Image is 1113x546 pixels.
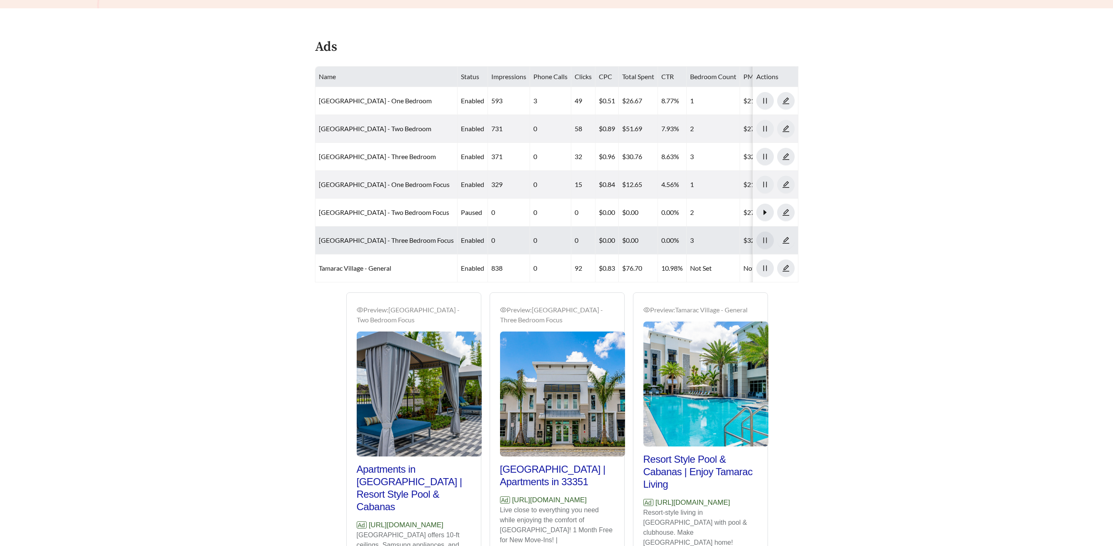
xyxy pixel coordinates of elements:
[756,204,774,221] button: caret-right
[458,67,488,87] th: Status
[619,67,658,87] th: Total Spent
[643,322,768,446] img: Preview_Tamarac Village - General
[777,264,795,272] a: edit
[687,254,740,282] td: Not Set
[461,180,484,188] span: enabled
[619,171,658,199] td: $12.65
[658,171,687,199] td: 4.56%
[778,125,794,132] span: edit
[461,152,484,160] span: enabled
[488,67,530,87] th: Impressions
[571,199,595,227] td: 0
[757,237,773,244] span: pause
[530,87,571,115] td: 3
[777,232,795,249] button: edit
[319,97,432,105] a: [GEOGRAPHIC_DATA] - One Bedroom
[658,143,687,171] td: 8.63%
[643,499,653,506] span: Ad
[756,120,774,137] button: pause
[595,227,619,254] td: $0.00
[687,115,740,143] td: 2
[658,254,687,282] td: 10.98%
[571,171,595,199] td: 15
[571,254,595,282] td: 92
[595,254,619,282] td: $0.83
[461,264,484,272] span: enabled
[461,208,482,216] span: paused
[357,307,363,313] span: eye
[595,143,619,171] td: $0.96
[488,254,530,282] td: 838
[778,97,794,105] span: edit
[687,227,740,254] td: 3
[319,125,431,132] a: [GEOGRAPHIC_DATA] - Two Bedroom
[777,180,795,188] a: edit
[777,152,795,160] a: edit
[530,115,571,143] td: 0
[687,199,740,227] td: 2
[571,115,595,143] td: 58
[599,72,612,80] span: CPC
[757,264,773,272] span: pause
[643,453,758,491] h2: Resort Style Pool & Cabanas | Enjoy Tamarac Living
[740,227,815,254] td: $3295
[319,180,450,188] a: [GEOGRAPHIC_DATA] - One Bedroom Focus
[756,92,774,110] button: pause
[500,495,614,506] p: [URL][DOMAIN_NAME]
[619,254,658,282] td: $76.70
[753,67,798,87] th: Actions
[500,496,510,504] span: Ad
[777,148,795,165] button: edit
[488,227,530,254] td: 0
[319,264,391,272] a: Tamarac Village - General
[740,143,815,171] td: $3295
[488,143,530,171] td: 371
[619,199,658,227] td: $0.00
[757,97,773,105] span: pause
[357,305,471,325] div: Preview: [GEOGRAPHIC_DATA] - Two Bedroom Focus
[315,67,458,87] th: Name
[757,181,773,188] span: pause
[778,209,794,216] span: edit
[357,520,471,531] p: [URL][DOMAIN_NAME]
[643,305,758,315] div: Preview: Tamarac Village - General
[740,67,815,87] th: PMS/Scraper Unit Price
[461,125,484,132] span: enabled
[643,497,758,508] p: [URL][DOMAIN_NAME]
[357,463,471,513] h2: Apartments in [GEOGRAPHIC_DATA] | Resort Style Pool & Cabanas
[619,143,658,171] td: $30.76
[500,463,614,488] h2: [GEOGRAPHIC_DATA] | Apartments in 33351
[571,67,595,87] th: Clicks
[619,87,658,115] td: $26.67
[687,67,740,87] th: Bedroom Count
[777,92,795,110] button: edit
[777,176,795,193] button: edit
[661,72,674,80] span: CTR
[756,232,774,249] button: pause
[777,120,795,137] button: edit
[740,87,815,115] td: $2195
[643,307,650,313] span: eye
[756,148,774,165] button: pause
[319,236,454,244] a: [GEOGRAPHIC_DATA] - Three Bedroom Focus
[530,254,571,282] td: 0
[595,199,619,227] td: $0.00
[488,171,530,199] td: 329
[315,40,337,55] h4: Ads
[595,171,619,199] td: $0.84
[530,143,571,171] td: 0
[778,153,794,160] span: edit
[319,152,436,160] a: [GEOGRAPHIC_DATA] - Three Bedroom
[740,254,815,282] td: Not Set
[319,208,449,216] a: [GEOGRAPHIC_DATA] - Two Bedroom Focus
[357,332,482,456] img: Preview_Tamarac Village - Two Bedroom Focus
[571,143,595,171] td: 32
[658,199,687,227] td: 0.00%
[687,87,740,115] td: 1
[500,307,507,313] span: eye
[756,176,774,193] button: pause
[777,208,795,216] a: edit
[530,67,571,87] th: Phone Calls
[740,171,815,199] td: $2195
[740,115,815,143] td: $2720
